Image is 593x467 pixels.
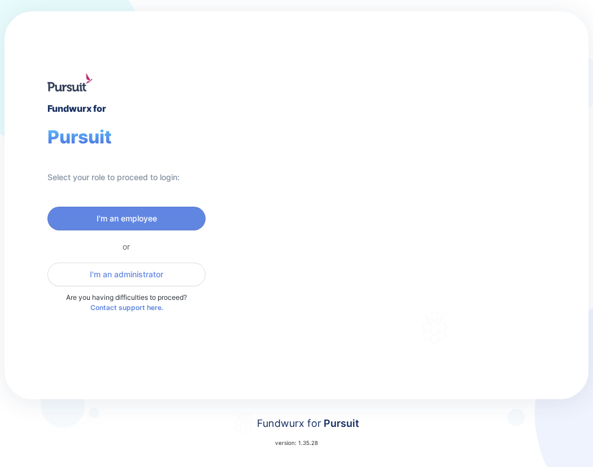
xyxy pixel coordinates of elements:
[257,416,359,431] div: Fundwurx for
[47,242,206,251] div: or
[341,156,430,167] div: Welcome to
[47,171,180,184] div: Select your role to proceed to login:
[97,213,157,224] span: I'm an employee
[47,263,206,286] button: I'm an administrator
[47,73,93,91] img: logo.jpg
[321,417,359,429] span: Pursuit
[275,438,318,447] p: version: 1.35.28
[47,293,206,313] p: Are you having difficulties to proceed?
[341,172,471,199] div: Fundwurx
[341,222,528,254] div: Thank you for choosing Fundwurx as your partner in driving positive social impact!
[47,126,112,148] span: Pursuit
[47,101,106,117] div: Fundwurx for
[90,269,163,280] span: I'm an administrator
[47,207,206,230] button: I'm an employee
[90,303,163,312] a: Contact support here.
